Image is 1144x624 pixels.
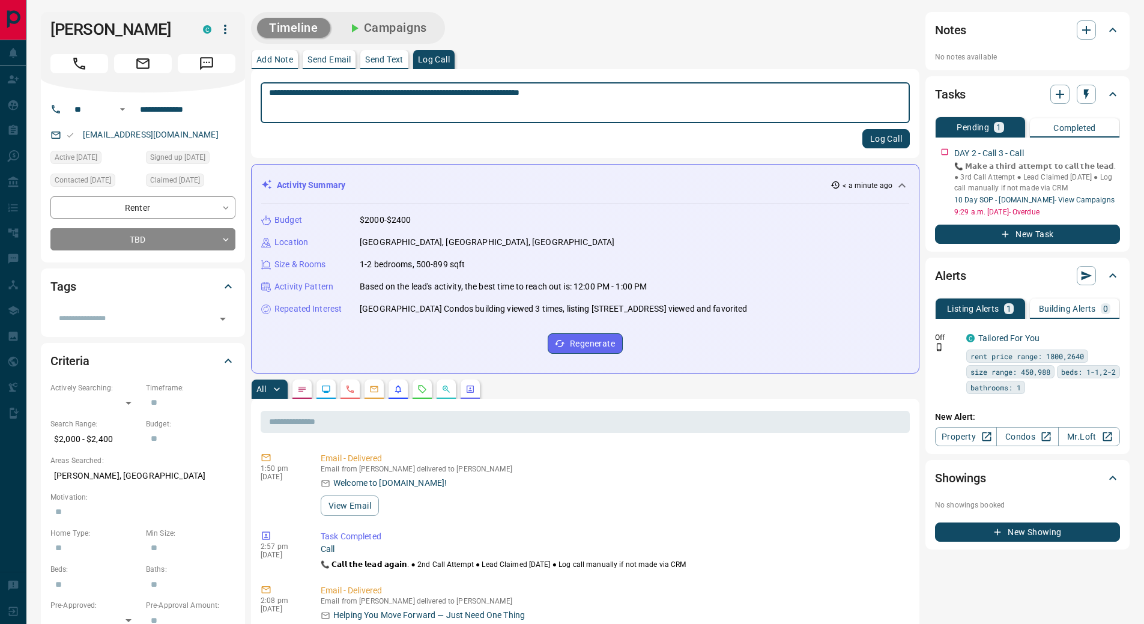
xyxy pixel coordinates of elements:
p: [PERSON_NAME], [GEOGRAPHIC_DATA] [50,466,235,486]
p: Budget: [146,419,235,429]
p: 2:57 pm [261,542,303,551]
p: 1-2 bedrooms, 500-899 sqft [360,258,465,271]
p: 📞 𝗖𝗮𝗹𝗹 𝘁𝗵𝗲 𝗹𝗲𝗮𝗱 𝗮𝗴𝗮𝗶𝗻. ● 2nd Call Attempt ● Lead Claimed [DATE] ‎● Log call manually if not made ... [321,559,905,570]
p: Add Note [256,55,293,64]
p: [DATE] [261,473,303,481]
p: Task Completed [321,530,905,543]
h2: Criteria [50,351,89,371]
p: Motivation: [50,492,235,503]
p: [GEOGRAPHIC_DATA] Condos building viewed 3 times, listing [STREET_ADDRESS] viewed and favorited [360,303,747,315]
div: Activity Summary< a minute ago [261,174,909,196]
button: New Showing [935,523,1120,542]
h2: Notes [935,20,966,40]
p: Email from [PERSON_NAME] delivered to [PERSON_NAME] [321,597,905,605]
div: Notes [935,16,1120,44]
p: Actively Searching: [50,383,140,393]
p: Based on the lead's activity, the best time to reach out is: 12:00 PM - 1:00 PM [360,280,647,293]
p: [DATE] [261,605,303,613]
p: [DATE] [261,551,303,559]
p: No notes available [935,52,1120,62]
a: Property [935,427,997,446]
p: 2:08 pm [261,596,303,605]
p: Beds: [50,564,140,575]
p: Listing Alerts [947,304,999,313]
svg: Listing Alerts [393,384,403,394]
p: Email from [PERSON_NAME] delivered to [PERSON_NAME] [321,465,905,473]
h2: Tags [50,277,76,296]
p: Repeated Interest [274,303,342,315]
span: Active [DATE] [55,151,97,163]
p: Activity Pattern [274,280,333,293]
p: New Alert: [935,411,1120,423]
span: Contacted [DATE] [55,174,111,186]
button: Open [214,310,231,327]
svg: Opportunities [441,384,451,394]
div: condos.ca [966,334,975,342]
p: Home Type: [50,528,140,539]
h2: Alerts [935,266,966,285]
p: < a minute ago [843,180,892,191]
a: Condos [996,427,1058,446]
p: Send Email [307,55,351,64]
h1: [PERSON_NAME] [50,20,185,39]
p: Email - Delivered [321,452,905,465]
p: 1 [1006,304,1011,313]
svg: Calls [345,384,355,394]
p: Email - Delivered [321,584,905,597]
p: Pre-Approval Amount: [146,600,235,611]
div: TBD [50,228,235,250]
p: Call [321,543,905,556]
span: size range: 450,988 [970,366,1050,378]
div: Thu Oct 09 2025 [50,151,140,168]
a: [EMAIL_ADDRESS][DOMAIN_NAME] [83,130,219,139]
button: Log Call [862,129,910,148]
p: 9:29 a.m. [DATE] - Overdue [954,207,1120,217]
div: Tasks [935,80,1120,109]
p: Building Alerts [1039,304,1096,313]
button: View Email [321,495,379,516]
span: beds: 1-1,2-2 [1061,366,1116,378]
span: rent price range: 1800,2640 [970,350,1084,362]
p: 0 [1103,304,1108,313]
a: 10 Day SOP - [DOMAIN_NAME]- View Campaigns [954,196,1115,204]
p: Size & Rooms [274,258,326,271]
p: Min Size: [146,528,235,539]
p: Log Call [418,55,450,64]
p: Timeframe: [146,383,235,393]
p: Welcome to [DOMAIN_NAME]! [333,477,447,489]
span: bathrooms: 1 [970,381,1021,393]
p: Activity Summary [277,179,345,192]
p: DAY 2 - Call 3 - Call [954,147,1024,160]
p: Completed [1053,124,1096,132]
button: Timeline [257,18,330,38]
span: Message [178,54,235,73]
p: $2000-$2400 [360,214,411,226]
div: condos.ca [203,25,211,34]
p: Search Range: [50,419,140,429]
span: Email [114,54,172,73]
p: Location [274,236,308,249]
div: Tags [50,272,235,301]
svg: Email Valid [66,131,74,139]
p: Budget [274,214,302,226]
button: Open [115,102,130,117]
span: Claimed [DATE] [150,174,200,186]
svg: Requests [417,384,427,394]
div: Showings [935,464,1120,492]
svg: Emails [369,384,379,394]
p: Helping You Move Forward — Just Need One Thing [333,609,525,622]
svg: Lead Browsing Activity [321,384,331,394]
p: Off [935,332,959,343]
svg: Agent Actions [465,384,475,394]
p: Send Text [365,55,404,64]
span: Call [50,54,108,73]
a: Mr.Loft [1058,427,1120,446]
p: Pre-Approved: [50,600,140,611]
div: Renter [50,196,235,219]
svg: Notes [297,384,307,394]
div: Criteria [50,347,235,375]
p: [GEOGRAPHIC_DATA], [GEOGRAPHIC_DATA], [GEOGRAPHIC_DATA] [360,236,614,249]
p: No showings booked [935,500,1120,510]
p: Pending [957,123,989,132]
p: All [256,385,266,393]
